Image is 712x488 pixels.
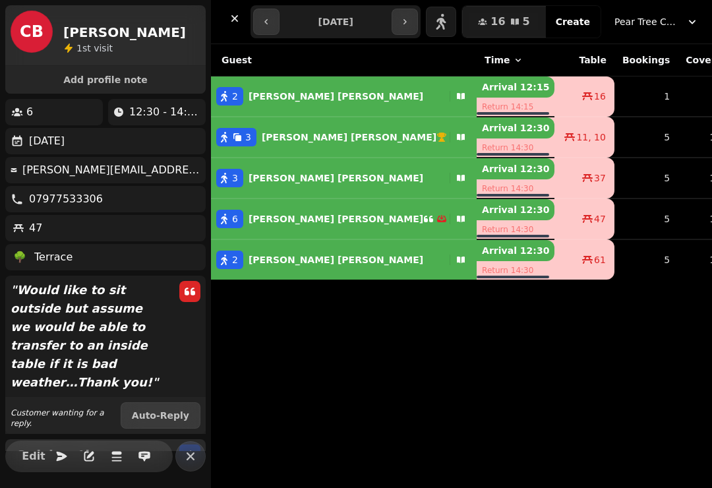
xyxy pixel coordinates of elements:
p: Arrival 12:15 [477,76,554,98]
p: Arrival 12:30 [477,117,554,138]
h2: [PERSON_NAME] [63,23,186,42]
span: 5 [523,16,530,27]
button: 165 [462,6,545,38]
span: Edit [26,451,42,462]
span: 16 [490,16,505,27]
th: Bookings [614,44,678,76]
td: 1 [614,76,678,117]
span: 11, 10 [576,131,606,144]
p: [PERSON_NAME] [PERSON_NAME] [249,212,423,226]
span: 1 [76,43,82,53]
p: Return 14:30 [477,138,554,157]
button: 6[PERSON_NAME] [PERSON_NAME] [211,203,477,235]
button: Pear Tree Cafe ([GEOGRAPHIC_DATA]) [607,10,707,34]
p: Arrival 12:30 [477,240,554,261]
p: [DATE] [29,133,65,149]
span: CB [20,24,44,40]
p: visit [76,42,113,55]
p: Return 14:30 [477,220,554,239]
span: 37 [594,171,606,185]
p: 🌳 [13,249,26,265]
span: Auto-Reply [132,411,189,420]
span: st [82,43,94,53]
button: Add profile note [11,71,200,88]
p: 6 [26,104,33,120]
p: [PERSON_NAME] [PERSON_NAME] [249,171,423,185]
button: Auto-Reply [121,402,200,429]
span: 16 [594,90,606,103]
p: Arrival 12:30 [477,158,554,179]
p: Arrival 12:30 [477,199,554,220]
span: 2 [232,90,238,103]
span: 2 [232,253,238,266]
button: 2[PERSON_NAME] [PERSON_NAME] [211,244,477,276]
th: Guest [211,44,477,76]
th: Table [554,44,614,76]
td: 5 [614,239,678,280]
p: Return 14:30 [477,179,554,198]
p: 12:30 - 14:30 [129,104,200,120]
button: Edit [20,443,47,470]
button: Time [485,53,523,67]
td: 5 [614,117,678,158]
p: 07977533306 [29,191,103,207]
button: 3[PERSON_NAME] [PERSON_NAME] [211,121,477,153]
span: Create [556,17,590,26]
span: 3 [232,171,238,185]
p: Return 14:30 [477,261,554,280]
span: Add profile note [21,75,190,84]
span: Time [485,53,510,67]
p: 47 [29,220,42,236]
p: Terrace [34,249,73,265]
span: Pear Tree Cafe ([GEOGRAPHIC_DATA]) [614,15,680,28]
span: 6 [232,212,238,226]
span: 47 [594,212,606,226]
p: [PERSON_NAME] [PERSON_NAME] [249,90,423,103]
button: 2[PERSON_NAME] [PERSON_NAME] [211,80,477,112]
span: 61 [594,253,606,266]
p: [PERSON_NAME] [PERSON_NAME] [249,253,423,266]
p: Customer wanting for a reply. [11,408,121,429]
p: [PERSON_NAME][EMAIL_ADDRESS][PERSON_NAME][DOMAIN_NAME] [22,162,200,178]
p: [PERSON_NAME] [PERSON_NAME] [262,131,436,144]
td: 5 [614,198,678,239]
td: 5 [614,158,678,198]
button: Create [545,6,601,38]
p: Return 14:15 [477,98,554,116]
button: 3[PERSON_NAME] [PERSON_NAME] [211,162,477,194]
p: " Would like to sit outside but assume we would be able to transfer to an inside table if it is b... [5,276,169,397]
span: 3 [245,131,251,144]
